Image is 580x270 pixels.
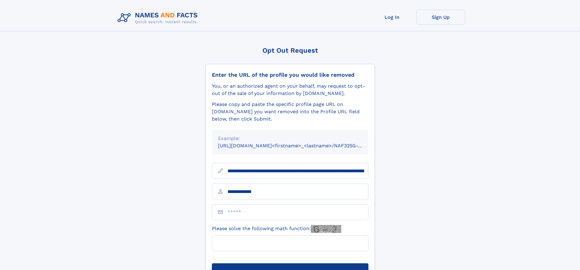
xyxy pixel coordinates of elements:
div: Enter the URL of the profile you would like removed [212,72,368,78]
img: Logo Names and Facts [115,10,203,26]
a: Log In [368,10,417,25]
div: You, or an authorized agent on your behalf, may request to opt-out of the sale of your informatio... [212,82,368,97]
label: Please solve the following math function: [212,225,341,233]
div: Please copy and paste the specific profile page URL on [DOMAIN_NAME] you want removed into the Pr... [212,101,368,123]
div: Opt Out Request [206,47,375,54]
small: [URL][DOMAIN_NAME]<firstname>_<lastname>/NAF325G-xxxxxxxx [218,143,380,149]
a: Sign Up [417,10,465,25]
div: Example: [218,135,362,142]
